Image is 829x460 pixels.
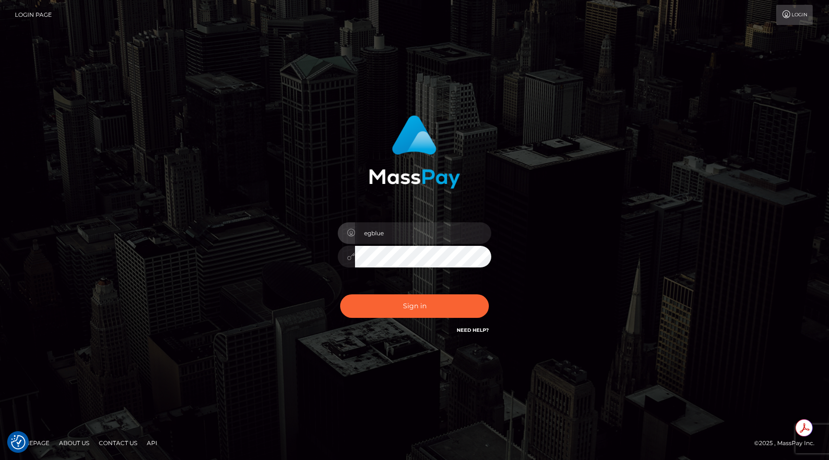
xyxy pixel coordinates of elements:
a: Contact Us [95,436,141,450]
a: Need Help? [457,327,489,333]
a: Login Page [15,5,52,25]
button: Sign in [340,294,489,318]
img: MassPay Login [369,115,460,189]
input: Username... [355,222,491,244]
a: Homepage [11,436,53,450]
button: Consent Preferences [11,435,25,449]
img: Revisit consent button [11,435,25,449]
a: About Us [55,436,93,450]
a: Login [776,5,813,25]
a: API [143,436,161,450]
div: © 2025 , MassPay Inc. [754,438,822,448]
